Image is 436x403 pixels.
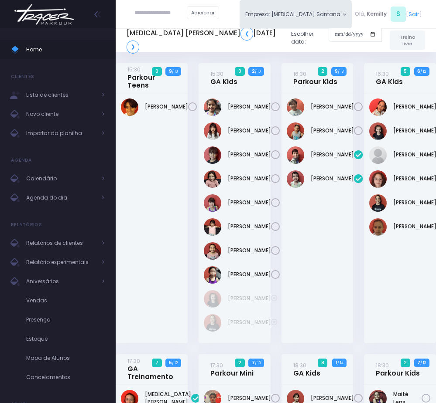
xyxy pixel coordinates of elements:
[127,24,382,56] div: Escolher data:
[240,27,253,40] a: ❮
[204,98,221,116] img: Chiara Marques Fantin
[26,333,105,345] span: Estoque
[311,175,354,183] a: [PERSON_NAME]
[287,170,304,188] img: Matheus Morbach de Freitas
[127,357,140,365] small: 17:30
[338,69,343,74] small: / 13
[127,66,141,73] small: 15:30
[26,192,96,203] span: Agenda do dia
[420,360,426,366] small: / 13
[11,216,42,234] h4: Relatórios
[401,67,410,76] span: 5
[390,30,425,50] a: Treino livre
[311,103,354,111] a: [PERSON_NAME]
[417,359,420,366] strong: 7
[376,362,389,369] small: 18:30
[255,69,261,74] small: / 10
[355,10,365,18] span: Olá,
[26,128,96,139] span: Importar da planilha
[255,360,261,366] small: / 10
[293,70,306,78] small: 16:30
[369,194,387,212] img: Melissa Hubert
[287,98,304,116] img: PEDRO KLEIN
[420,69,426,74] small: / 12
[228,295,271,302] a: [PERSON_NAME]
[26,237,96,249] span: Relatórios de clientes
[127,65,173,89] a: 15:30Parkour Teens
[293,361,320,377] a: 18:30GA Kids
[376,70,403,86] a: 16:30GA Kids
[169,359,172,366] strong: 5
[228,318,271,326] a: [PERSON_NAME]
[228,103,271,111] a: [PERSON_NAME]
[318,359,327,367] span: 8
[204,194,221,212] img: Manuella Oliveira Artischeff
[352,5,425,23] div: [ ]
[228,151,271,159] a: [PERSON_NAME]
[376,361,420,377] a: 18:30Parkour Kids
[26,257,96,268] span: Relatório experimentais
[311,127,354,135] a: [PERSON_NAME]
[228,247,271,254] a: [PERSON_NAME]
[11,68,34,85] h4: Clientes
[26,108,96,120] span: Novo cliente
[210,70,237,86] a: 15:30GA Kids
[293,70,337,86] a: 16:30Parkour Kids
[26,89,96,101] span: Lista de clientes
[367,10,387,18] span: Kemilly
[369,146,387,164] img: Larissa Teodoro Dangebel de Oliveira
[401,359,410,367] span: 2
[204,122,221,140] img: Giovanna Akari Uehara
[204,146,221,164] img: Isabela Kazumi Maruya de Carvalho
[121,98,138,116] img: Arthur Dias
[204,170,221,188] img: Liz Stetz Tavernaro Torres
[336,359,337,366] strong: 1
[409,10,419,18] a: Sair
[369,218,387,236] img: Rafaela tiosso zago
[210,361,254,377] a: 17:30Parkour Mini
[337,360,343,366] small: / 14
[26,173,96,184] span: Calendário
[210,362,223,369] small: 17:30
[391,7,406,22] span: S
[26,372,105,383] span: Cancelamentos
[127,41,139,54] a: ❯
[228,271,271,278] a: [PERSON_NAME]
[26,295,105,306] span: Vendas
[335,68,338,75] strong: 9
[204,266,221,284] img: Serena Tseng
[26,314,105,325] span: Presença
[228,127,271,135] a: [PERSON_NAME]
[369,98,387,116] img: Valentina Eduarda Azevedo
[26,276,96,287] span: Aniversários
[187,6,219,19] a: Adicionar
[204,290,221,308] img: Lara Hubert
[376,70,389,78] small: 16:30
[228,223,271,230] a: [PERSON_NAME]
[235,359,244,367] span: 2
[127,27,285,53] h5: [MEDICAL_DATA] [PERSON_NAME] [DATE]
[145,103,188,111] a: [PERSON_NAME]
[127,357,173,381] a: 17:30GA Treinamento
[26,352,105,364] span: Mapa de Alunos
[172,69,178,74] small: / 10
[204,218,221,236] img: Manuella Velloso Beio
[204,242,221,260] img: Niara Belisário Cruz
[252,359,255,366] strong: 7
[311,151,354,159] a: [PERSON_NAME]
[152,67,161,76] span: 0
[169,68,172,75] strong: 9
[293,362,306,369] small: 18:30
[252,68,255,75] strong: 2
[26,44,105,55] span: Home
[11,152,32,169] h4: Agenda
[210,70,223,78] small: 15:30
[369,122,387,140] img: Lara Hubert
[311,394,354,402] a: [PERSON_NAME]
[228,394,271,402] a: [PERSON_NAME]
[235,67,244,76] span: 0
[172,360,178,366] small: / 12
[287,146,304,164] img: Jorge Lima
[204,314,221,332] img: Melissa Hubert
[369,170,387,188] img: Manuella Brandão oliveira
